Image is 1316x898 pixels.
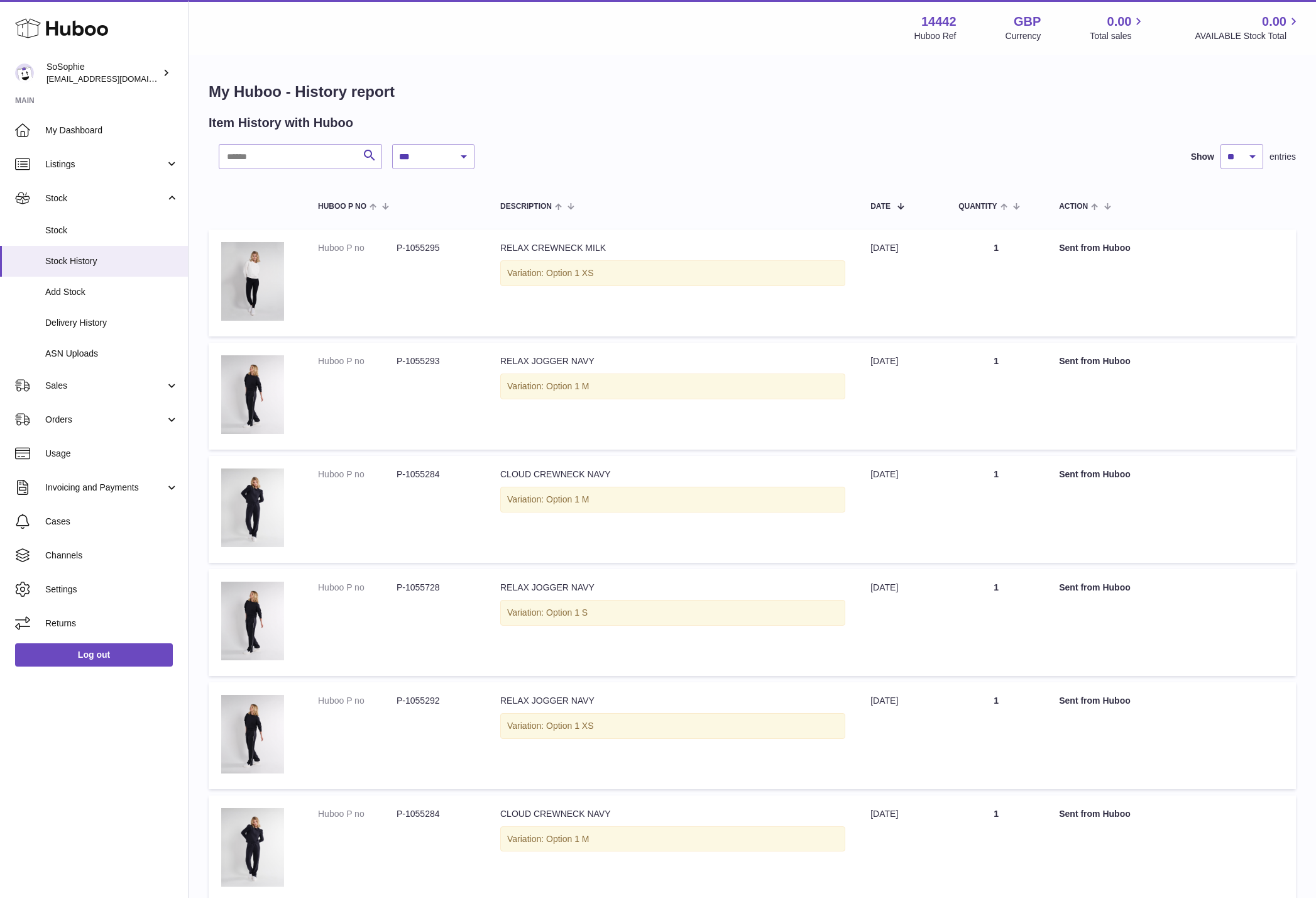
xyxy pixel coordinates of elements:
div: Variation: Option 1 S [500,600,845,626]
strong: Sent from Huboo [1059,356,1131,366]
a: Log out [15,643,173,666]
strong: GBP [1014,13,1041,30]
span: Channels [45,550,178,562]
td: 1 [946,682,1046,789]
dt: Huboo P no [318,355,397,367]
td: 1 [946,569,1046,676]
dd: P-1055292 [397,695,475,707]
span: [EMAIL_ADDRESS][DOMAIN_NAME] [47,74,185,84]
td: [DATE] [858,569,946,676]
dd: P-1055284 [397,468,475,480]
span: Quantity [958,202,997,211]
span: AVAILABLE Stock Total [1195,30,1301,42]
span: Stock [45,224,178,236]
span: Date [870,202,891,211]
td: RELAX JOGGER NAVY [488,343,858,450]
label: Show [1191,151,1214,163]
span: Add Stock [45,286,178,298]
a: 0.00 Total sales [1090,13,1146,42]
strong: Sent from Huboo [1059,696,1131,706]
span: My Dashboard [45,125,178,136]
td: CLOUD CREWNECK NAVY [488,456,858,563]
span: Cases [45,516,178,528]
td: RELAX JOGGER NAVY [488,682,858,789]
span: 0.00 [1262,13,1286,30]
dt: Huboo P no [318,468,397,480]
strong: Sent from Huboo [1059,243,1131,253]
span: Total sales [1090,30,1146,42]
span: Sales [45,380,165,392]
img: FRONT1_377b6c84-9543-4191-9d0e-4a75e9fc1006.jpg [221,808,284,887]
dd: P-1055293 [397,355,475,367]
td: [DATE] [858,230,946,336]
dt: Huboo P no [318,808,397,820]
span: Returns [45,618,178,629]
span: Usage [45,448,178,460]
span: Stock [45,192,165,204]
div: Variation: Option 1 M [500,487,845,513]
span: Action [1059,202,1088,211]
td: 1 [946,343,1046,450]
span: Listings [45,158,165,170]
dd: P-1055284 [397,808,475,820]
td: [DATE] [858,343,946,450]
h2: Item History with Huboo [209,114,353,131]
strong: Sent from Huboo [1059,582,1131,592]
strong: 14442 [921,13,957,30]
td: 1 [946,230,1046,336]
span: Stock History [45,255,178,267]
strong: Sent from Huboo [1059,469,1131,479]
strong: Sent from Huboo [1059,809,1131,819]
img: SIDE1_c89ec63e-fe19-4d0b-8cc1-ae2306047dcf.jpg [221,582,284,660]
td: 1 [946,456,1046,563]
span: entries [1269,151,1296,163]
span: Settings [45,584,178,596]
div: Huboo Ref [914,30,957,42]
span: Delivery History [45,317,178,329]
td: RELAX CREWNECK MILK [488,230,858,336]
span: Description [500,202,552,211]
dt: Huboo P no [318,242,397,254]
td: [DATE] [858,682,946,789]
dt: Huboo P no [318,695,397,707]
h1: My Huboo - History report [209,82,1296,102]
span: 0.00 [1107,13,1132,30]
div: Variation: Option 1 M [500,374,845,399]
span: Huboo P no [318,202,366,211]
div: Variation: Option 1 XS [500,713,845,739]
span: ASN Uploads [45,348,178,360]
span: Orders [45,414,165,426]
td: [DATE] [858,456,946,563]
img: SIDE1_c89ec63e-fe19-4d0b-8cc1-ae2306047dcf.jpg [221,695,284,773]
td: RELAX JOGGER NAVY [488,569,858,676]
dd: P-1055295 [397,242,475,254]
dt: Huboo P no [318,582,397,594]
div: Currency [1006,30,1041,42]
div: SoSophie [47,61,160,85]
a: 0.00 AVAILABLE Stock Total [1195,13,1301,42]
img: info@thebigclick.co.uk [15,64,34,82]
span: Invoicing and Payments [45,482,165,494]
dd: P-1055728 [397,582,475,594]
img: FRONT1_377b6c84-9543-4191-9d0e-4a75e9fc1006.jpg [221,468,284,547]
img: FRON1.jpg [221,242,284,321]
img: SIDE1_c89ec63e-fe19-4d0b-8cc1-ae2306047dcf.jpg [221,355,284,434]
div: Variation: Option 1 M [500,826,845,852]
div: Variation: Option 1 XS [500,260,845,286]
